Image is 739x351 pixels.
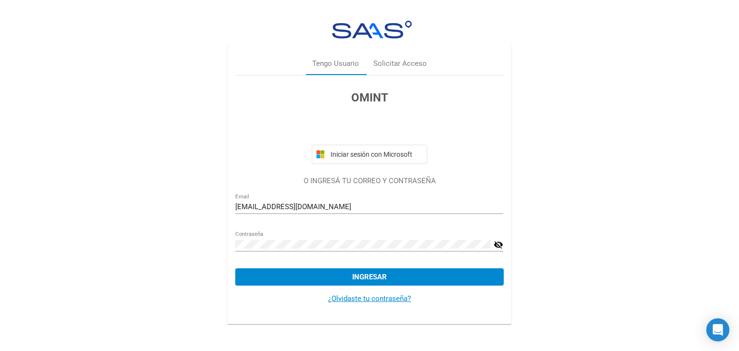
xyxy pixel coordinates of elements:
span: Ingresar [352,273,387,281]
span: Iniciar sesión con Microsoft [329,150,423,158]
button: Iniciar sesión con Microsoft [312,145,427,164]
div: Tengo Usuario [312,58,359,69]
iframe: Botón Iniciar sesión con Google [307,117,432,138]
a: ¿Olvidaste tu contraseña? [328,294,411,303]
h3: OMINT [235,89,503,106]
button: Ingresar [235,268,503,286]
mat-icon: visibility_off [494,239,503,251]
p: O INGRESÁ TU CORREO Y CONTRASEÑA [235,175,503,187]
div: Solicitar Acceso [373,58,427,69]
div: Open Intercom Messenger [706,318,729,341]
